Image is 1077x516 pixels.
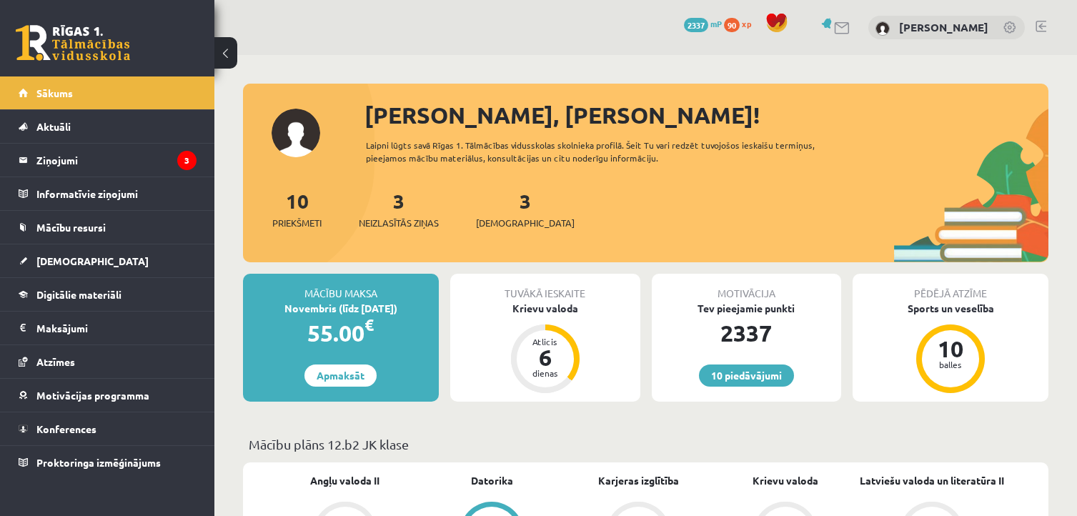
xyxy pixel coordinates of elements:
a: Informatīvie ziņojumi [19,177,197,210]
a: 10 piedāvājumi [699,364,794,387]
a: 3[DEMOGRAPHIC_DATA] [476,188,575,230]
div: Atlicis [524,337,567,346]
div: dienas [524,369,567,377]
div: Sports un veselība [853,301,1048,316]
a: 90 xp [724,18,758,29]
a: 2337 mP [684,18,722,29]
span: Digitālie materiāli [36,288,121,301]
img: Roberts Masjulis [875,21,890,36]
a: Ziņojumi3 [19,144,197,177]
a: Karjeras izglītība [598,473,679,488]
div: 6 [524,346,567,369]
a: Krievu valoda [753,473,818,488]
a: 10Priekšmeti [272,188,322,230]
span: Motivācijas programma [36,389,149,402]
a: Atzīmes [19,345,197,378]
div: 2337 [652,316,842,350]
a: Konferences [19,412,197,445]
div: Laipni lūgts savā Rīgas 1. Tālmācības vidusskolas skolnieka profilā. Šeit Tu vari redzēt tuvojošo... [366,139,849,164]
span: Proktoringa izmēģinājums [36,456,161,469]
a: Rīgas 1. Tālmācības vidusskola [16,25,130,61]
div: Tuvākā ieskaite [450,274,640,301]
a: Motivācijas programma [19,379,197,412]
a: Datorika [471,473,513,488]
div: Tev pieejamie punkti [652,301,842,316]
span: Neizlasītās ziņas [359,216,439,230]
span: xp [742,18,751,29]
div: Motivācija [652,274,842,301]
a: Krievu valoda Atlicis 6 dienas [450,301,640,395]
div: Krievu valoda [450,301,640,316]
span: [DEMOGRAPHIC_DATA] [36,254,149,267]
div: 10 [929,337,972,360]
p: Mācību plāns 12.b2 JK klase [249,435,1043,454]
span: mP [710,18,722,29]
span: Aktuāli [36,120,71,133]
a: [DEMOGRAPHIC_DATA] [19,244,197,277]
span: [DEMOGRAPHIC_DATA] [476,216,575,230]
span: 90 [724,18,740,32]
div: 55.00 [243,316,439,350]
div: Pēdējā atzīme [853,274,1048,301]
span: Priekšmeti [272,216,322,230]
legend: Informatīvie ziņojumi [36,177,197,210]
a: Sākums [19,76,197,109]
a: [PERSON_NAME] [899,20,988,34]
span: Konferences [36,422,96,435]
a: 3Neizlasītās ziņas [359,188,439,230]
span: 2337 [684,18,708,32]
a: Mācību resursi [19,211,197,244]
span: € [364,314,374,335]
a: Angļu valoda II [310,473,379,488]
a: Sports un veselība 10 balles [853,301,1048,395]
div: Novembris (līdz [DATE]) [243,301,439,316]
legend: Maksājumi [36,312,197,344]
a: Maksājumi [19,312,197,344]
i: 3 [177,151,197,170]
div: balles [929,360,972,369]
span: Sākums [36,86,73,99]
span: Mācību resursi [36,221,106,234]
a: Digitālie materiāli [19,278,197,311]
a: Apmaksāt [304,364,377,387]
a: Aktuāli [19,110,197,143]
legend: Ziņojumi [36,144,197,177]
div: [PERSON_NAME], [PERSON_NAME]! [364,98,1048,132]
a: Latviešu valoda un literatūra II [860,473,1004,488]
span: Atzīmes [36,355,75,368]
a: Proktoringa izmēģinājums [19,446,197,479]
div: Mācību maksa [243,274,439,301]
